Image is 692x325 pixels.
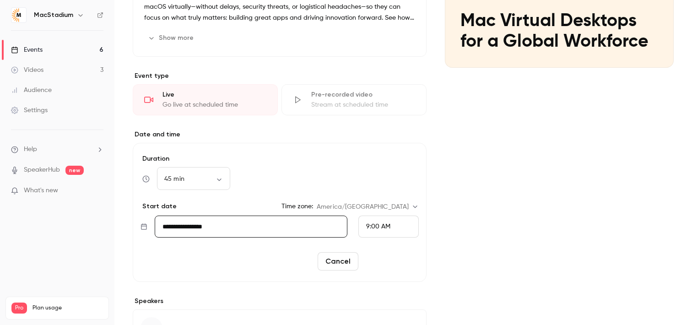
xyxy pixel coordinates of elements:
div: 45 min [157,174,230,184]
p: Start date [141,202,177,211]
span: What's new [24,186,58,195]
label: Time zone: [281,202,313,211]
span: Help [24,145,37,154]
button: Reschedule [362,252,419,271]
div: Go live at scheduled time [162,100,266,109]
div: Pre-recorded video [311,90,415,99]
a: SpeakerHub [24,165,60,175]
div: America/[GEOGRAPHIC_DATA] [317,202,419,211]
label: Speakers [133,297,427,306]
button: Show more [144,31,199,45]
div: LiveGo live at scheduled time [133,84,278,115]
div: Settings [11,106,48,115]
li: help-dropdown-opener [11,145,103,154]
span: Plan usage [32,304,103,312]
div: Pre-recorded videoStream at scheduled time [281,84,427,115]
span: Pro [11,303,27,314]
div: Stream at scheduled time [311,100,415,109]
div: Live [162,90,266,99]
img: MacStadium [11,8,26,22]
div: Audience [11,86,52,95]
p: Event type [133,71,427,81]
div: Events [11,45,43,54]
label: Duration [141,154,419,163]
div: From [358,216,419,238]
span: new [65,166,84,175]
h6: MacStadium [34,11,73,20]
button: Cancel [318,252,358,271]
div: Videos [11,65,43,75]
label: Date and time [133,130,427,139]
span: 9:00 AM [366,223,390,230]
